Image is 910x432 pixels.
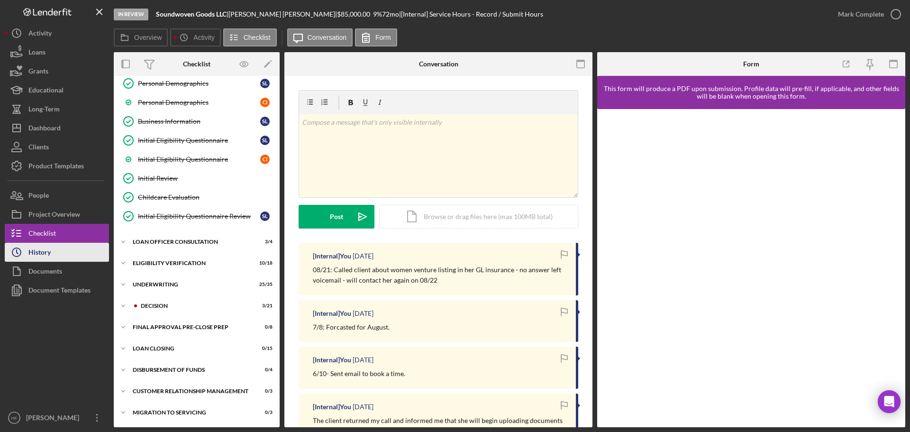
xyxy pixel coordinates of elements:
div: Initial Eligibility Questionnaire Review [138,212,260,220]
button: Activity [170,28,220,46]
div: [PERSON_NAME] [24,408,85,430]
div: Migration to Servicing [133,410,249,415]
div: Customer Relationship Management [133,388,249,394]
div: 3 / 4 [255,239,273,245]
div: Decision [141,303,249,309]
button: Conversation [287,28,353,46]
div: [Internal] You [313,252,351,260]
a: Initial Eligibility QuestionnaireSL [118,131,275,150]
div: Initial Review [138,175,274,182]
div: This form will produce a PDF upon submission. Profile data will pre-fill, if applicable, and othe... [602,85,901,100]
div: S L [260,79,270,88]
p: 08/21: Called client about women venture listing in her GL insurance - no answer left voicemail -... [313,265,566,286]
b: Soundwoven Goods LLC [156,10,227,18]
label: Overview [134,34,162,41]
a: Initial Eligibility Questionnaire ReviewSL [118,207,275,226]
div: 0 / 4 [255,367,273,373]
button: Form [355,28,397,46]
a: Initial Review [118,169,275,188]
div: Business Information [138,118,260,125]
div: Personal Demographics [138,80,260,87]
button: Mark Complete [828,5,905,24]
time: 2025-06-10 22:17 [353,356,373,364]
label: Activity [193,34,214,41]
label: Form [375,34,391,41]
button: Overview [114,28,168,46]
div: 0 / 3 [255,410,273,415]
div: C I [260,98,270,107]
div: S L [260,117,270,126]
div: S L [260,136,270,145]
div: 0 / 8 [255,324,273,330]
div: C I [260,155,270,164]
p: 6/10- Sent email to book a time. [313,368,405,379]
div: [Internal] You [313,403,351,411]
div: 10 / 18 [255,260,273,266]
button: Document Templates [5,281,109,300]
text: HF [11,415,18,421]
div: 25 / 35 [255,282,273,287]
label: Conversation [308,34,347,41]
div: 3 / 21 [255,303,273,309]
label: Checklist [244,34,271,41]
div: [Internal] You [313,356,351,364]
div: Mark Complete [838,5,884,24]
div: Post [330,205,343,229]
div: Open Intercom Messenger [878,390,901,413]
button: HF[PERSON_NAME] [5,408,109,427]
div: 0 / 3 [255,388,273,394]
iframe: Lenderfit form [607,119,897,418]
div: | [Internal] Service Hours - Record / Submit Hours [399,10,543,18]
div: | [156,10,228,18]
div: Disbursement of Funds [133,367,249,373]
div: Loan Closing [133,346,249,351]
div: 0 / 15 [255,346,273,351]
div: Initial Eligibility Questionnaire [138,137,260,144]
time: 2025-07-08 21:25 [353,310,373,317]
div: 72 mo [382,10,399,18]
div: 9 % [373,10,382,18]
button: Checklist [223,28,277,46]
a: Initial Eligibility QuestionnaireCI [118,150,275,169]
div: Loan Officer Consultation [133,239,249,245]
div: [PERSON_NAME] [PERSON_NAME] | [228,10,337,18]
p: 7/8: Forcasted for August. [313,322,390,332]
a: Childcare Evaluation [118,188,275,207]
div: Final Approval Pre-Close Prep [133,324,249,330]
a: Business InformationSL [118,112,275,131]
